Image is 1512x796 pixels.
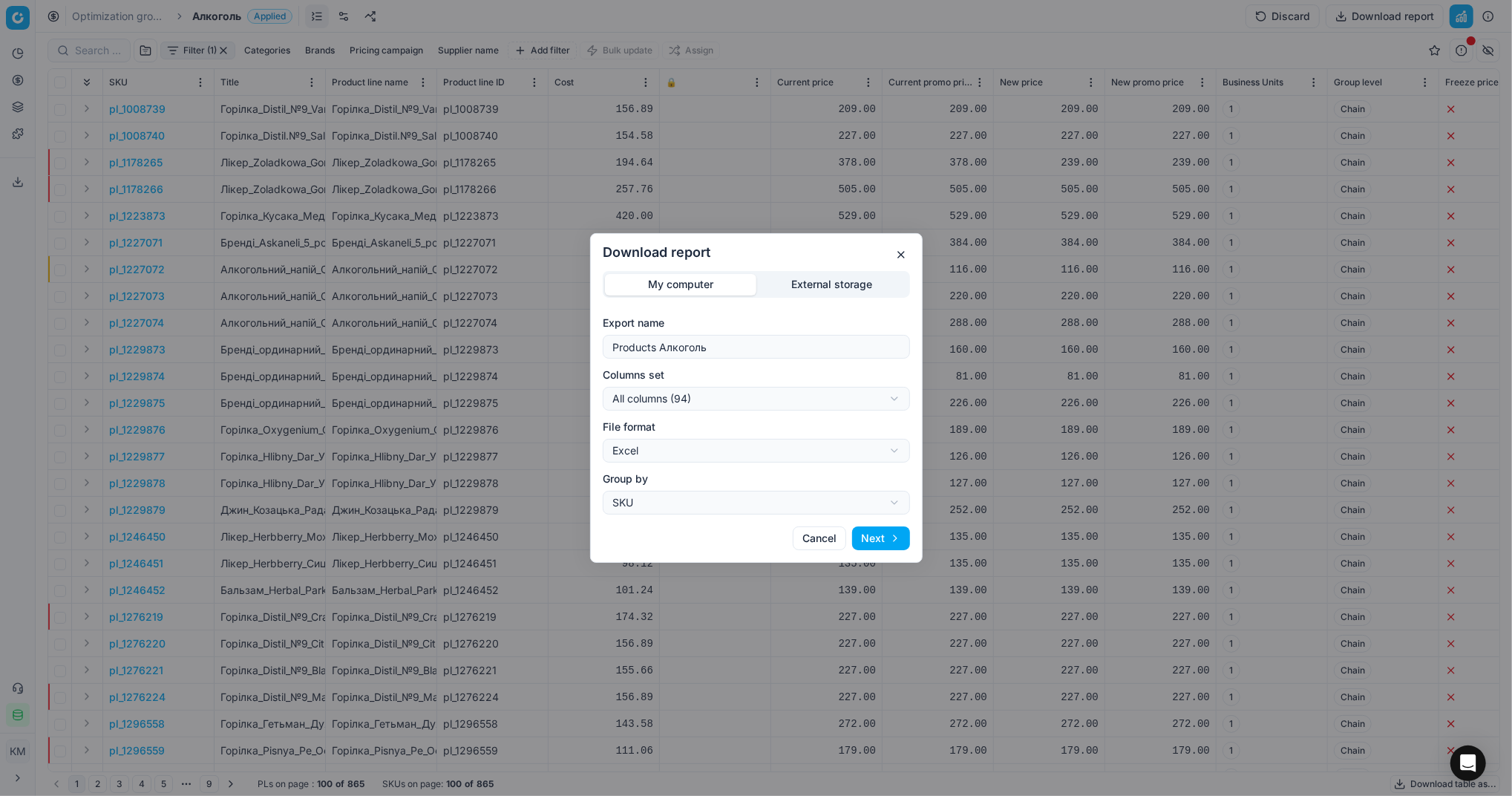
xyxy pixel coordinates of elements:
[793,526,846,550] button: Cancel
[603,246,910,259] h2: Download report
[852,526,910,550] button: Next
[603,316,910,330] label: Export name
[603,420,910,434] label: File format
[603,472,910,486] label: Group by
[756,274,908,296] button: External storage
[603,368,910,382] label: Columns set
[605,274,756,296] button: My computer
